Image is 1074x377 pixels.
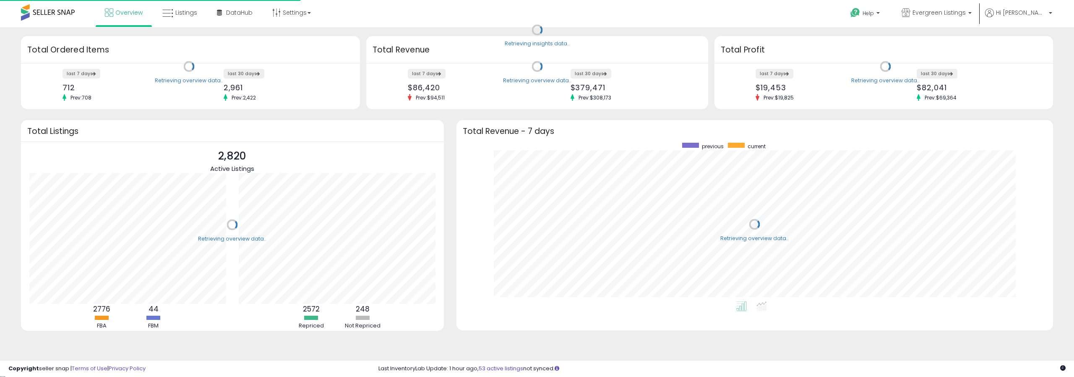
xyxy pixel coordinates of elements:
[985,8,1052,27] a: Hi [PERSON_NAME]
[555,366,559,371] i: Click here to read more about un-synced listings.
[8,364,39,372] strong: Copyright
[115,8,143,17] span: Overview
[844,1,888,27] a: Help
[226,8,253,17] span: DataHub
[912,8,966,17] span: Evergreen Listings
[503,77,571,84] div: Retrieving overview data..
[155,77,223,84] div: Retrieving overview data..
[996,8,1046,17] span: Hi [PERSON_NAME]
[851,77,920,84] div: Retrieving overview data..
[378,365,1066,373] div: Last InventoryLab Update: 1 hour ago, not synced.
[109,364,146,372] a: Privacy Policy
[72,364,107,372] a: Terms of Use
[720,235,789,242] div: Retrieving overview data..
[175,8,197,17] span: Listings
[863,10,874,17] span: Help
[198,235,266,243] div: Retrieving overview data..
[8,365,146,373] div: seller snap | |
[479,364,523,372] a: 53 active listings
[850,8,860,18] i: Get Help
